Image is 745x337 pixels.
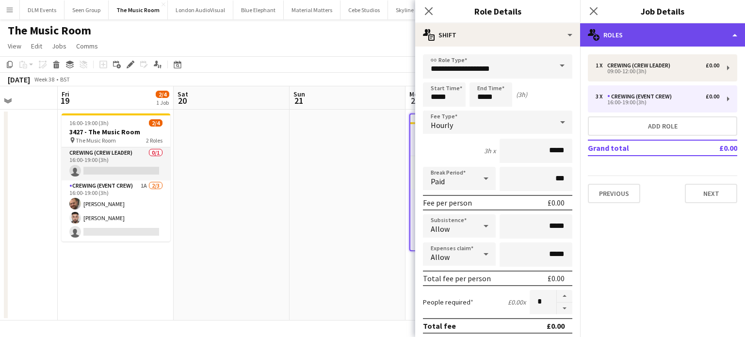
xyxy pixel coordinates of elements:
[415,23,580,47] div: Shift
[388,0,439,19] button: Skyline Events
[62,128,170,136] h3: 3427 - The Music Room
[607,93,676,100] div: Crewing (Event Crew)
[596,69,719,74] div: 09:00-12:00 (3h)
[431,224,450,234] span: Allow
[410,114,517,122] div: Draft
[62,90,69,98] span: Fri
[423,298,473,306] label: People required
[62,147,170,180] app-card-role: Crewing (Crew Leader)0/116:00-19:00 (3h)
[706,62,719,69] div: £0.00
[588,184,640,203] button: Previous
[8,42,21,50] span: View
[109,0,168,19] button: The Music Room
[146,137,162,144] span: 2 Roles
[284,0,340,19] button: Material Matters
[176,95,188,106] span: 20
[423,273,491,283] div: Total fee per person
[685,184,737,203] button: Next
[48,40,70,52] a: Jobs
[588,140,691,156] td: Grand total
[408,95,422,106] span: 22
[580,5,745,17] h3: Job Details
[31,42,42,50] span: Edit
[60,76,70,83] div: BST
[423,321,456,331] div: Total fee
[76,42,98,50] span: Comms
[8,23,91,38] h1: The Music Room
[596,93,607,100] div: 3 x
[588,116,737,136] button: Add role
[409,113,518,251] app-job-card: Draft09:00-19:00 (10h)0/43521 - The Music Room The Music Room2 RolesCrewing (Crew Leader)0/109:00...
[20,0,65,19] button: DLM Events
[431,120,453,130] span: Hourly
[293,90,305,98] span: Sun
[431,252,450,262] span: Allow
[178,90,188,98] span: Sat
[76,137,116,144] span: The Music Room
[156,91,169,98] span: 2/4
[233,0,284,19] button: Blue Elephant
[547,321,565,331] div: £0.00
[607,62,674,69] div: Crewing (Crew Leader)
[410,189,517,250] app-card-role: Crewing (Event Crew)0/316:00-19:00 (3h)
[69,119,109,127] span: 16:00-19:00 (3h)
[168,0,233,19] button: London AudioVisual
[596,62,607,69] div: 1 x
[548,198,565,208] div: £0.00
[557,303,572,315] button: Decrease
[508,298,526,306] div: £0.00 x
[72,40,102,52] a: Comms
[431,177,445,186] span: Paid
[292,95,305,106] span: 21
[423,198,472,208] div: Fee per person
[580,23,745,47] div: Roles
[410,136,517,145] h3: 3521 - The Music Room
[410,156,517,189] app-card-role: Crewing (Crew Leader)0/109:00-12:00 (3h)
[60,95,69,106] span: 19
[62,113,170,241] app-job-card: 16:00-19:00 (3h)2/43427 - The Music Room The Music Room2 RolesCrewing (Crew Leader)0/116:00-19:00...
[548,273,565,283] div: £0.00
[596,100,719,105] div: 16:00-19:00 (3h)
[27,40,46,52] a: Edit
[65,0,109,19] button: Seen Group
[706,93,719,100] div: £0.00
[52,42,66,50] span: Jobs
[156,99,169,106] div: 1 Job
[62,180,170,241] app-card-role: Crewing (Event Crew)1A2/316:00-19:00 (3h)[PERSON_NAME][PERSON_NAME]
[149,119,162,127] span: 2/4
[557,290,572,303] button: Increase
[340,0,388,19] button: Cebe Studios
[8,75,30,84] div: [DATE]
[4,40,25,52] a: View
[516,90,527,99] div: (3h)
[691,140,737,156] td: £0.00
[415,5,580,17] h3: Role Details
[409,90,422,98] span: Mon
[32,76,56,83] span: Week 38
[484,146,496,155] div: 3h x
